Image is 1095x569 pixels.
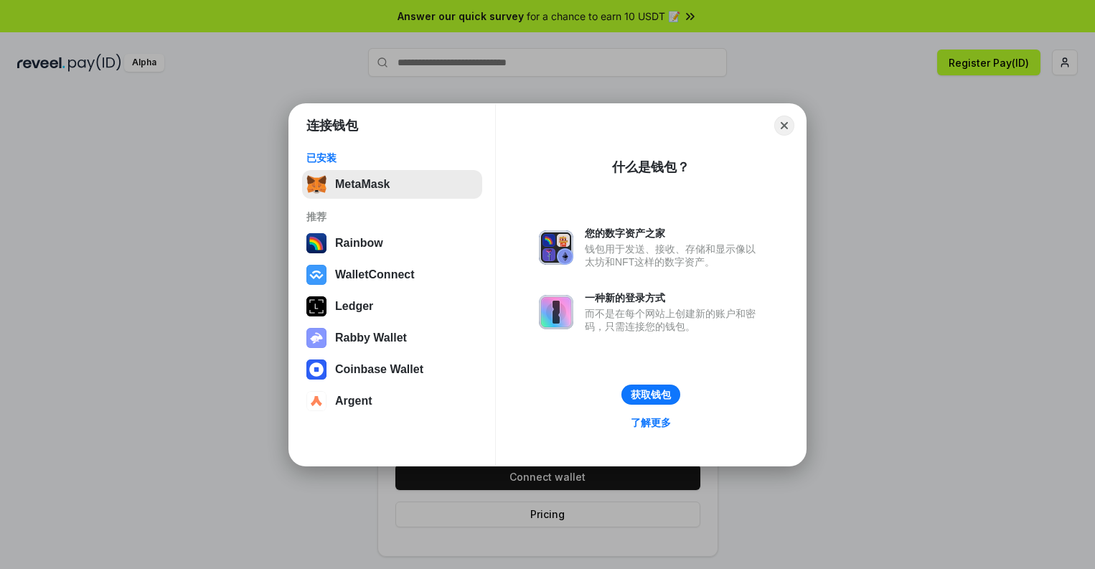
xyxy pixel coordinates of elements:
div: 您的数字资产之家 [585,227,763,240]
img: svg+xml,%3Csvg%20width%3D%22120%22%20height%3D%22120%22%20viewBox%3D%220%200%20120%20120%22%20fil... [306,233,326,253]
button: 获取钱包 [621,385,680,405]
div: 获取钱包 [631,388,671,401]
div: Ledger [335,300,373,313]
div: Rabby Wallet [335,331,407,344]
img: svg+xml,%3Csvg%20xmlns%3D%22http%3A%2F%2Fwww.w3.org%2F2000%2Fsvg%22%20fill%3D%22none%22%20viewBox... [539,230,573,265]
div: MetaMask [335,178,390,191]
img: svg+xml,%3Csvg%20width%3D%2228%22%20height%3D%2228%22%20viewBox%3D%220%200%2028%2028%22%20fill%3D... [306,391,326,411]
button: Close [774,116,794,136]
div: 什么是钱包？ [612,159,690,176]
div: WalletConnect [335,268,415,281]
h1: 连接钱包 [306,117,358,134]
div: 推荐 [306,210,478,223]
div: 一种新的登录方式 [585,291,763,304]
button: Ledger [302,292,482,321]
button: Rainbow [302,229,482,258]
img: svg+xml,%3Csvg%20xmlns%3D%22http%3A%2F%2Fwww.w3.org%2F2000%2Fsvg%22%20fill%3D%22none%22%20viewBox... [306,328,326,348]
img: svg+xml,%3Csvg%20width%3D%2228%22%20height%3D%2228%22%20viewBox%3D%220%200%2028%2028%22%20fill%3D... [306,359,326,380]
button: Coinbase Wallet [302,355,482,384]
button: Rabby Wallet [302,324,482,352]
img: svg+xml,%3Csvg%20width%3D%2228%22%20height%3D%2228%22%20viewBox%3D%220%200%2028%2028%22%20fill%3D... [306,265,326,285]
img: svg+xml,%3Csvg%20fill%3D%22none%22%20height%3D%2233%22%20viewBox%3D%220%200%2035%2033%22%20width%... [306,174,326,194]
img: svg+xml,%3Csvg%20xmlns%3D%22http%3A%2F%2Fwww.w3.org%2F2000%2Fsvg%22%20width%3D%2228%22%20height%3... [306,296,326,316]
div: Coinbase Wallet [335,363,423,376]
div: Argent [335,395,372,408]
div: Rainbow [335,237,383,250]
div: 钱包用于发送、接收、存储和显示像以太坊和NFT这样的数字资产。 [585,243,763,268]
div: 了解更多 [631,416,671,429]
button: Argent [302,387,482,415]
button: MetaMask [302,170,482,199]
div: 而不是在每个网站上创建新的账户和密码，只需连接您的钱包。 [585,307,763,333]
img: svg+xml,%3Csvg%20xmlns%3D%22http%3A%2F%2Fwww.w3.org%2F2000%2Fsvg%22%20fill%3D%22none%22%20viewBox... [539,295,573,329]
a: 了解更多 [622,413,680,432]
button: WalletConnect [302,260,482,289]
div: 已安装 [306,151,478,164]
